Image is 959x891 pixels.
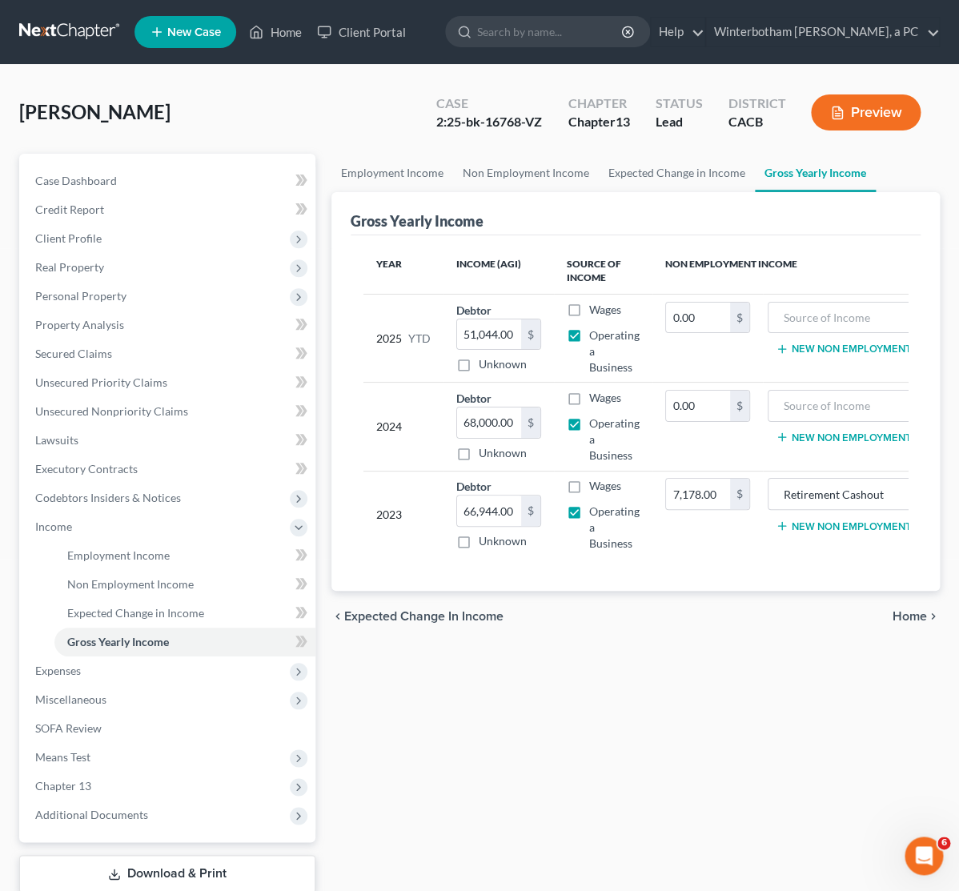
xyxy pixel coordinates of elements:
[35,721,102,735] span: SOFA Review
[35,433,78,447] span: Lawsuits
[811,94,921,130] button: Preview
[54,570,315,599] a: Non Employment Income
[655,113,702,131] div: Lead
[589,303,621,316] span: Wages
[776,479,921,509] input: Source of Income
[376,302,431,375] div: 2025
[35,491,181,504] span: Codebtors Insiders & Notices
[706,18,939,46] a: Winterbotham [PERSON_NAME], a PC
[35,462,138,476] span: Executory Contracts
[22,397,315,426] a: Unsecured Nonpriority Claims
[22,426,315,455] a: Lawsuits
[67,606,204,620] span: Expected Change in Income
[35,231,102,245] span: Client Profile
[35,318,124,331] span: Property Analysis
[376,390,431,464] div: 2024
[477,17,624,46] input: Search by name...
[589,479,621,492] span: Wages
[35,347,112,360] span: Secured Claims
[167,26,221,38] span: New Case
[479,445,527,461] label: Unknown
[436,94,542,113] div: Case
[54,628,315,656] a: Gross Yearly Income
[893,610,940,623] button: Home chevron_right
[905,837,943,875] iframe: Intercom live chat
[35,260,104,274] span: Real Property
[776,303,921,333] input: Source of Income
[35,808,148,821] span: Additional Documents
[35,289,126,303] span: Personal Property
[363,248,443,295] th: Year
[22,339,315,368] a: Secured Claims
[457,407,521,438] input: 0.00
[728,113,785,131] div: CACB
[479,533,527,549] label: Unknown
[730,303,749,333] div: $
[22,195,315,224] a: Credit Report
[331,154,453,192] a: Employment Income
[730,391,749,421] div: $
[776,520,954,532] button: New Non Employment Income
[54,599,315,628] a: Expected Change in Income
[521,407,540,438] div: $
[436,113,542,131] div: 2:25-bk-16768-VZ
[615,114,629,129] span: 13
[19,100,171,123] span: [PERSON_NAME]
[331,610,344,623] i: chevron_left
[22,311,315,339] a: Property Analysis
[521,319,540,350] div: $
[457,319,521,350] input: 0.00
[35,664,81,677] span: Expenses
[35,404,188,418] span: Unsecured Nonpriority Claims
[408,331,431,347] span: YTD
[22,368,315,397] a: Unsecured Priority Claims
[35,750,90,764] span: Means Test
[22,714,315,743] a: SOFA Review
[599,154,755,192] a: Expected Change in Income
[309,18,413,46] a: Client Portal
[589,504,640,550] span: Operating a Business
[35,779,91,793] span: Chapter 13
[35,375,167,389] span: Unsecured Priority Claims
[666,391,730,421] input: 0.00
[554,248,652,295] th: Source of Income
[453,154,599,192] a: Non Employment Income
[937,837,950,849] span: 6
[730,479,749,509] div: $
[35,520,72,533] span: Income
[376,478,431,552] div: 2023
[22,167,315,195] a: Case Dashboard
[54,541,315,570] a: Employment Income
[67,548,170,562] span: Employment Income
[67,635,169,648] span: Gross Yearly Income
[651,18,704,46] a: Help
[35,174,117,187] span: Case Dashboard
[728,94,785,113] div: District
[755,154,876,192] a: Gross Yearly Income
[927,610,940,623] i: chevron_right
[666,303,730,333] input: 0.00
[241,18,309,46] a: Home
[67,577,194,591] span: Non Employment Income
[457,496,521,526] input: 0.00
[331,610,504,623] button: chevron_left Expected Change in Income
[568,94,629,113] div: Chapter
[589,328,640,374] span: Operating a Business
[443,248,554,295] th: Income (AGI)
[776,343,954,355] button: New Non Employment Income
[456,302,492,319] label: Debtor
[568,113,629,131] div: Chapter
[479,356,527,372] label: Unknown
[456,478,492,495] label: Debtor
[344,610,504,623] span: Expected Change in Income
[22,455,315,484] a: Executory Contracts
[655,94,702,113] div: Status
[35,692,106,706] span: Miscellaneous
[35,203,104,216] span: Credit Report
[521,496,540,526] div: $
[666,479,730,509] input: 0.00
[776,431,954,443] button: New Non Employment Income
[776,391,921,421] input: Source of Income
[589,416,640,462] span: Operating a Business
[456,390,492,407] label: Debtor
